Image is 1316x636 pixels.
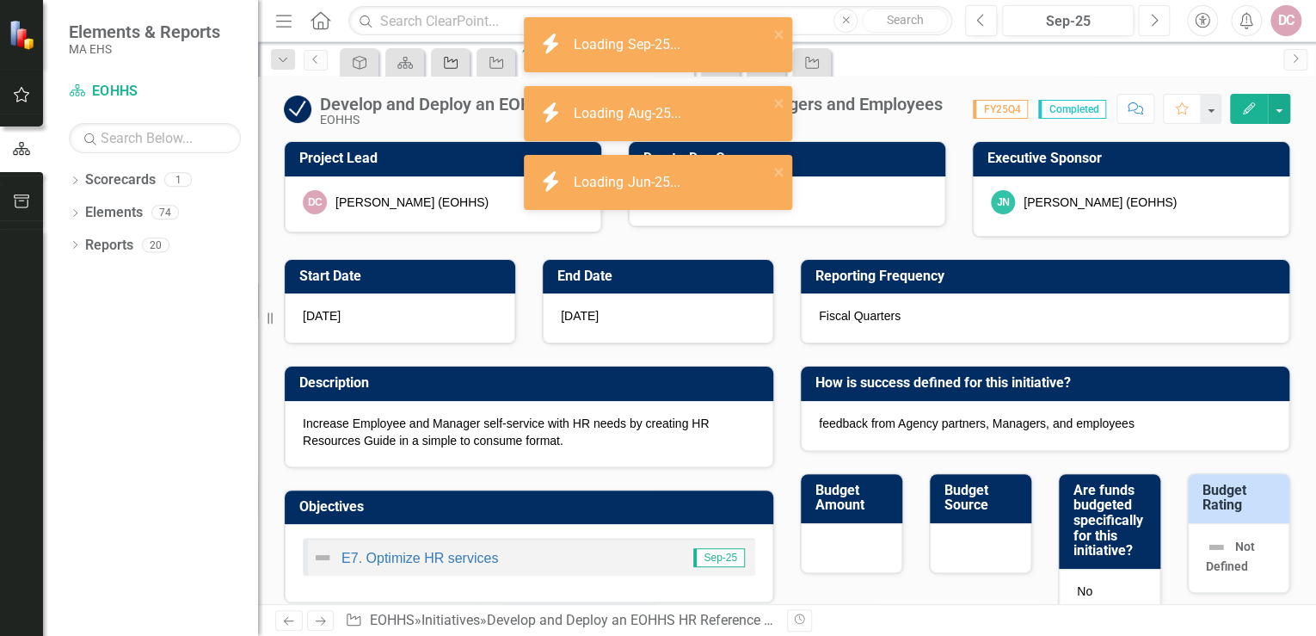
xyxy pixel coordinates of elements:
p: Increase Employee and Manager self-service with HR needs by creating HR Resources Guide in a simp... [303,415,755,449]
h3: Are funds budgeted specifically for this initiative? [1073,483,1152,559]
img: Not Defined [1206,537,1227,558]
div: 1 [164,173,192,188]
h3: Budget Amount [815,483,894,513]
h3: Executive Sponsor [987,151,1281,166]
img: ClearPoint Strategy [9,19,39,49]
div: DC [303,190,327,214]
span: Sep-25 [693,548,745,567]
div: Develop and Deploy an EOHHS HR Reference Guide for Managers and Employees [320,95,943,114]
a: Scorecards [85,170,156,190]
img: Complete [284,96,311,123]
input: Search ClearPoint... [348,6,952,36]
button: Sep-25 [1002,5,1134,36]
div: » » [345,611,773,631]
button: close [773,162,785,182]
div: Fiscal Quarters [801,293,1289,343]
div: Develop and Deploy an EOHHS HR Reference Guide for Managers and Employees [487,612,981,628]
button: close [773,93,785,113]
span: Elements & Reports [69,22,220,42]
h3: Budget Rating [1202,483,1281,513]
span: Not Defined [1206,540,1255,573]
a: E7. Optimize HR services [341,551,498,565]
button: close [773,24,785,44]
a: EOHHS [69,82,241,102]
div: 74 [151,206,179,220]
div: [PERSON_NAME] (EOHHS) [335,194,489,211]
div: Loading Sep-25... [574,35,684,55]
a: Initiatives [421,612,480,628]
h3: Project Lead [299,151,593,166]
button: DC [1270,5,1301,36]
div: 20 [142,238,169,252]
div: Sep-25 [1008,11,1128,32]
span: [DATE] [303,309,341,323]
h3: Start Date [299,269,507,284]
div: EOHHS [320,114,943,127]
a: EOHHS [370,612,415,628]
span: [DATE] [561,309,599,323]
h3: Budget Source [944,483,1023,513]
small: MA EHS [69,42,220,56]
img: Not Defined [312,547,333,568]
div: Loading Aug-25... [574,104,685,124]
h3: Description [299,375,765,391]
h3: Objectives [299,499,765,515]
h3: Reporting Frequency [815,269,1281,284]
span: No [1077,584,1092,598]
div: Loading Jun-25... [574,173,684,193]
div: [PERSON_NAME] (EOHHS) [1024,194,1177,211]
input: Search Below... [69,123,241,153]
div: JN [991,190,1015,214]
span: Completed [1038,100,1106,119]
span: Search [887,13,924,27]
a: Elements [85,203,143,223]
button: Search [862,9,948,33]
span: FY25Q4 [973,100,1028,119]
h3: How is success defined for this initiative? [815,375,1281,391]
a: Reports [85,236,133,256]
p: feedback from Agency partners, Managers, and employees [819,415,1271,432]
